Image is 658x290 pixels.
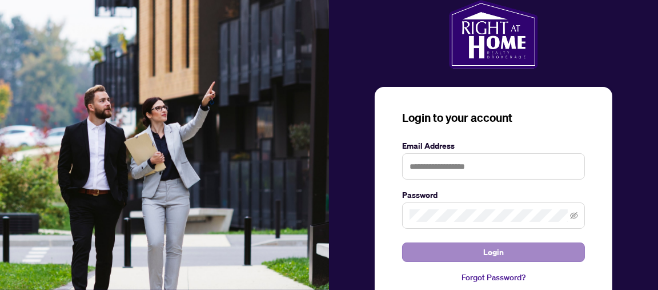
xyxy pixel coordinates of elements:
[402,189,585,201] label: Password
[402,243,585,262] button: Login
[402,271,585,284] a: Forgot Password?
[402,140,585,152] label: Email Address
[570,212,578,220] span: eye-invisible
[483,243,504,261] span: Login
[402,110,585,126] h3: Login to your account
